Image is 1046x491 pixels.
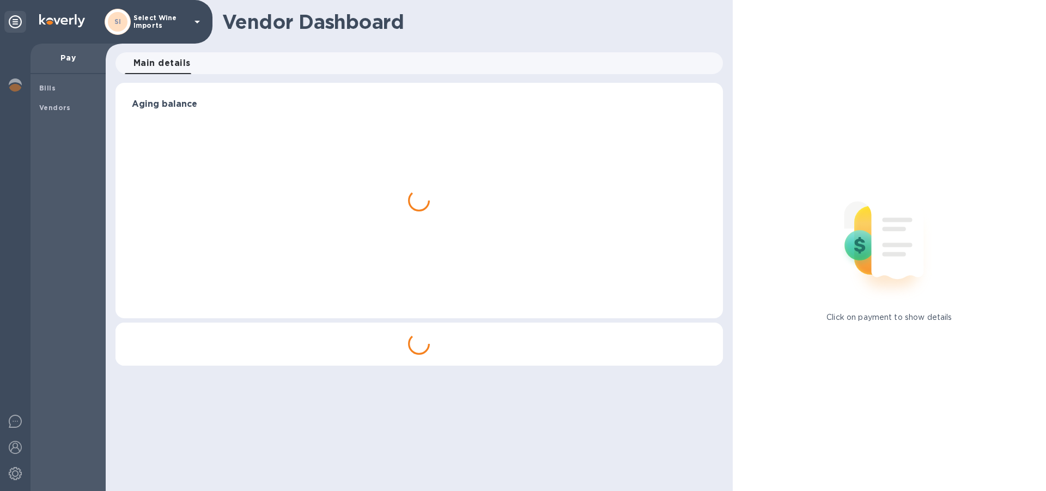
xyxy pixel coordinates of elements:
[132,99,707,110] h3: Aging balance
[39,84,56,92] b: Bills
[39,104,71,112] b: Vendors
[39,52,97,63] p: Pay
[114,17,121,26] b: SI
[39,14,85,27] img: Logo
[133,14,188,29] p: Select Wine Imports
[826,312,952,323] p: Click on payment to show details
[4,11,26,33] div: Unpin categories
[133,56,191,71] span: Main details
[222,10,715,33] h1: Vendor Dashboard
